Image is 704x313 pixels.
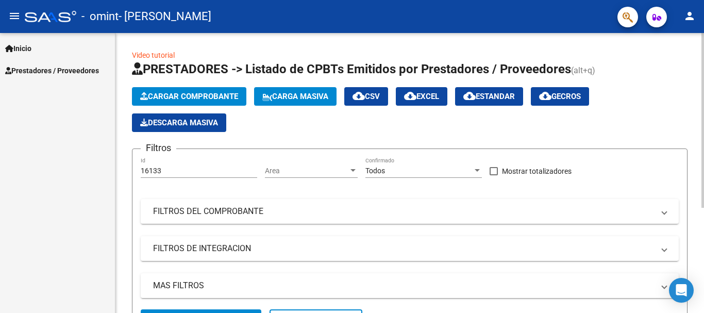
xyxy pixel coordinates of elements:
[5,43,31,54] span: Inicio
[353,92,380,101] span: CSV
[5,65,99,76] span: Prestadores / Proveedores
[254,87,337,106] button: Carga Masiva
[132,62,571,76] span: PRESTADORES -> Listado de CPBTs Emitidos por Prestadores / Proveedores
[141,236,679,261] mat-expansion-panel-header: FILTROS DE INTEGRACION
[132,87,246,106] button: Cargar Comprobante
[571,65,595,75] span: (alt+q)
[455,87,523,106] button: Estandar
[132,113,226,132] app-download-masive: Descarga masiva de comprobantes (adjuntos)
[132,51,175,59] a: Video tutorial
[344,87,388,106] button: CSV
[404,90,416,102] mat-icon: cloud_download
[365,167,385,175] span: Todos
[502,165,572,177] span: Mostrar totalizadores
[153,280,654,291] mat-panel-title: MAS FILTROS
[669,278,694,303] div: Open Intercom Messenger
[141,141,176,155] h3: Filtros
[141,273,679,298] mat-expansion-panel-header: MAS FILTROS
[81,5,119,28] span: - omint
[140,118,218,127] span: Descarga Masiva
[396,87,447,106] button: EXCEL
[265,167,348,175] span: Area
[353,90,365,102] mat-icon: cloud_download
[463,90,476,102] mat-icon: cloud_download
[119,5,211,28] span: - [PERSON_NAME]
[683,10,696,22] mat-icon: person
[539,90,551,102] mat-icon: cloud_download
[153,206,654,217] mat-panel-title: FILTROS DEL COMPROBANTE
[141,199,679,224] mat-expansion-panel-header: FILTROS DEL COMPROBANTE
[132,113,226,132] button: Descarga Masiva
[140,92,238,101] span: Cargar Comprobante
[153,243,654,254] mat-panel-title: FILTROS DE INTEGRACION
[539,92,581,101] span: Gecros
[531,87,589,106] button: Gecros
[404,92,439,101] span: EXCEL
[8,10,21,22] mat-icon: menu
[463,92,515,101] span: Estandar
[262,92,328,101] span: Carga Masiva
